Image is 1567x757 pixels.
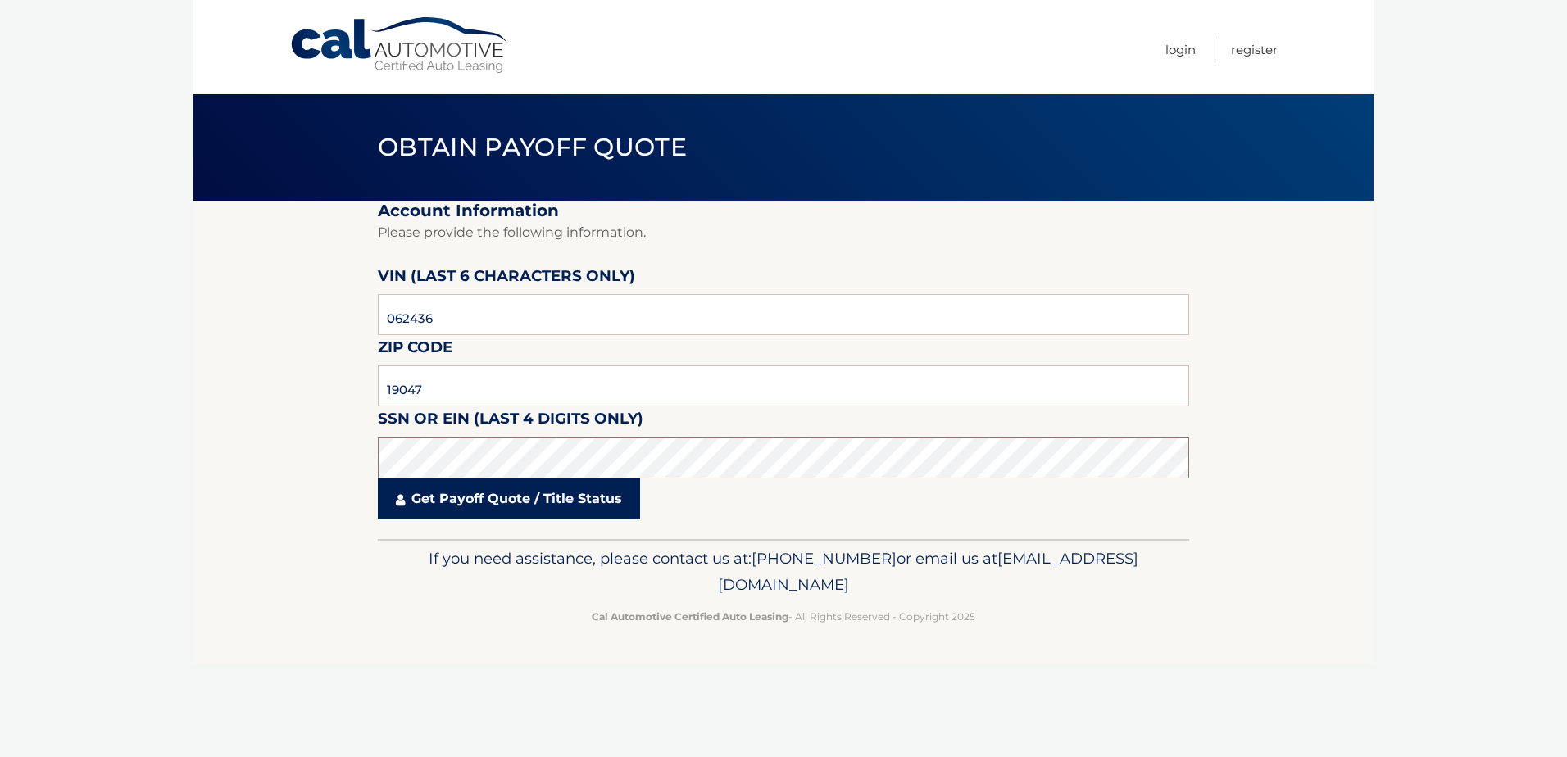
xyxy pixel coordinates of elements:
a: Login [1165,36,1196,63]
span: Obtain Payoff Quote [378,132,687,162]
a: Get Payoff Quote / Title Status [378,478,640,519]
strong: Cal Automotive Certified Auto Leasing [592,610,788,623]
label: SSN or EIN (last 4 digits only) [378,406,643,437]
p: - All Rights Reserved - Copyright 2025 [388,608,1179,625]
a: Register [1231,36,1278,63]
h2: Account Information [378,201,1189,221]
p: If you need assistance, please contact us at: or email us at [388,546,1179,598]
a: Cal Automotive [289,16,511,75]
p: Please provide the following information. [378,221,1189,244]
label: VIN (last 6 characters only) [378,264,635,294]
span: [PHONE_NUMBER] [752,549,897,568]
label: Zip Code [378,335,452,365]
